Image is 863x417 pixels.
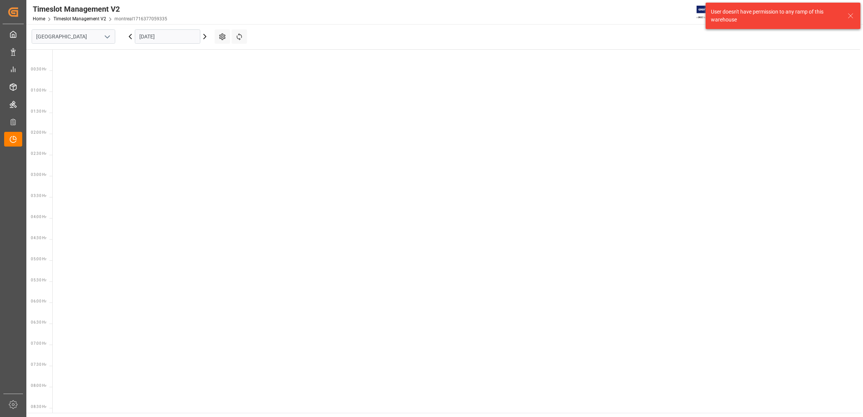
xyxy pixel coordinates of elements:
div: User doesn't have permission to any ramp of this warehouse [711,8,840,24]
span: 03:00 Hr [31,173,46,177]
span: 00:30 Hr [31,67,46,71]
span: 01:00 Hr [31,88,46,92]
img: Exertis%20JAM%20-%20Email%20Logo.jpg_1722504956.jpg [697,6,723,19]
span: 02:30 Hr [31,151,46,156]
button: open menu [101,31,113,43]
a: Timeslot Management V2 [53,16,106,21]
span: 06:00 Hr [31,299,46,303]
span: 08:00 Hr [31,383,46,388]
span: 04:00 Hr [31,215,46,219]
span: 07:30 Hr [31,362,46,367]
span: 02:00 Hr [31,130,46,134]
span: 07:00 Hr [31,341,46,345]
span: 01:30 Hr [31,109,46,113]
span: 06:30 Hr [31,320,46,324]
span: 05:00 Hr [31,257,46,261]
input: DD.MM.YYYY [135,29,200,44]
a: Home [33,16,45,21]
span: 08:30 Hr [31,405,46,409]
input: Type to search/select [32,29,115,44]
span: 04:30 Hr [31,236,46,240]
span: 03:30 Hr [31,194,46,198]
div: Timeslot Management V2 [33,3,167,15]
span: 05:30 Hr [31,278,46,282]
